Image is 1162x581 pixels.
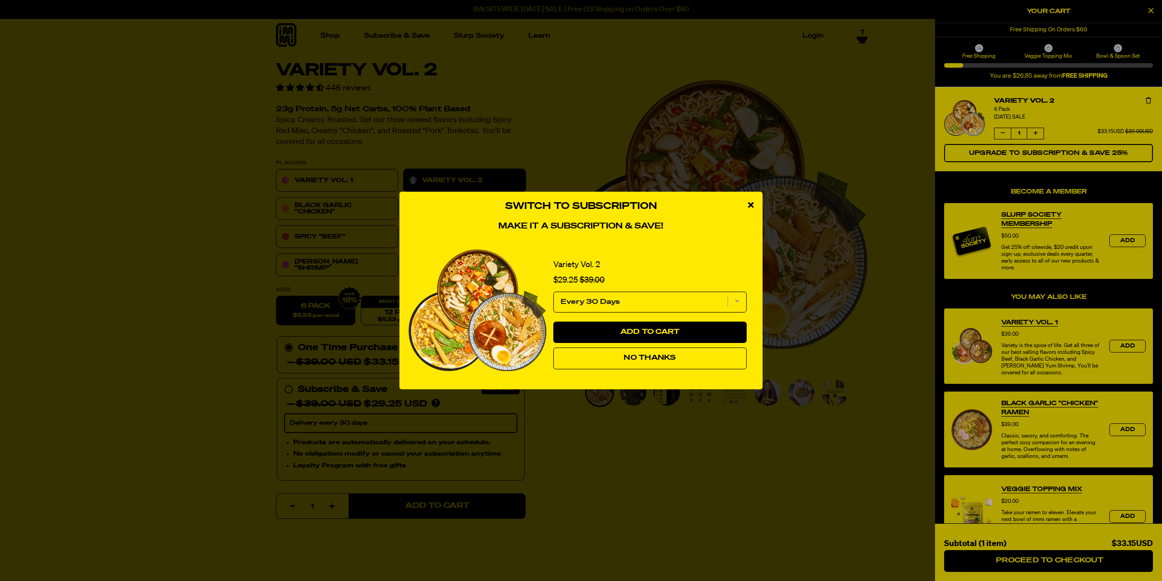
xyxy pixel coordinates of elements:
button: Add to Cart [553,322,747,343]
select: subscription frequency [553,292,747,313]
div: 1 of 1 [409,240,753,380]
a: Variety Vol. 2 [553,258,600,272]
span: $39.00 [580,276,605,284]
button: No Thanks [553,348,747,369]
h4: Make it a subscription & save! [409,222,753,232]
h3: Switch to Subscription [409,201,753,212]
span: Add to Cart [620,328,680,336]
span: $29.25 [553,276,578,284]
div: close modal [739,192,763,219]
span: No Thanks [624,354,676,362]
img: View Variety Vol. 2 [409,249,547,371]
